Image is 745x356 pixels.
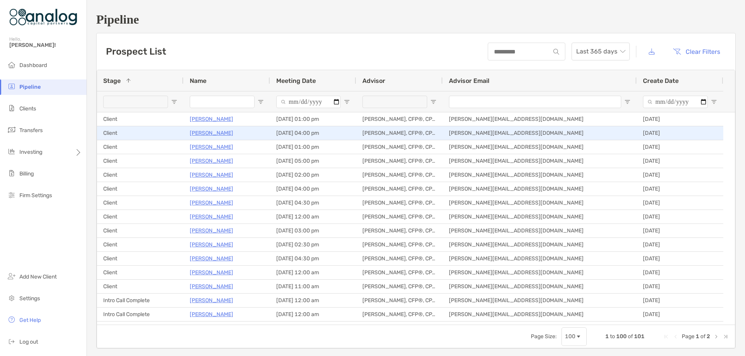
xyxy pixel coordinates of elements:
div: Client [97,168,184,182]
div: [PERSON_NAME][EMAIL_ADDRESS][DOMAIN_NAME] [443,140,637,154]
p: [PERSON_NAME] [190,184,233,194]
div: [DATE] [637,266,723,279]
div: [PERSON_NAME], CFP®, CPA/PFS, CDFA [356,140,443,154]
div: Client [97,196,184,210]
div: [PERSON_NAME], CFP®, CPA/PFS, CDFA [356,224,443,237]
div: [DATE] 11:00 am [270,280,356,293]
a: [PERSON_NAME] [190,282,233,291]
div: Previous Page [672,334,679,340]
div: [DATE] 12:00 am [270,266,356,279]
a: [PERSON_NAME] [190,156,233,166]
span: of [628,333,633,340]
div: [PERSON_NAME], CFP®, CPA/PFS, CDFA [356,252,443,265]
a: [PERSON_NAME] [190,240,233,249]
div: Client [97,210,184,224]
div: [PERSON_NAME][EMAIL_ADDRESS][DOMAIN_NAME] [443,210,637,224]
div: Client [97,252,184,265]
div: Next Page [713,334,719,340]
div: Client [97,140,184,154]
span: Firm Settings [19,192,52,199]
div: Client [97,154,184,168]
div: [PERSON_NAME][EMAIL_ADDRESS][DOMAIN_NAME] [443,112,637,126]
div: [PERSON_NAME], CFP®, CPA/PFS, CDFA [356,294,443,307]
div: [PERSON_NAME], CFP®, CPA/PFS, CDFA [356,182,443,196]
input: Meeting Date Filter Input [276,96,341,108]
img: billing icon [7,169,16,178]
p: [PERSON_NAME] [190,128,233,138]
div: [DATE] 01:00 pm [270,112,356,126]
input: Name Filter Input [190,96,255,108]
img: get-help icon [7,315,16,324]
div: [DATE] 12:00 am [270,294,356,307]
span: Investing [19,149,42,155]
div: [DATE] [637,252,723,265]
div: [PERSON_NAME][EMAIL_ADDRESS][DOMAIN_NAME] [443,168,637,182]
div: [PERSON_NAME], CFP®, CPA/PFS, CDFA [356,126,443,140]
h3: Prospect List [106,46,166,57]
a: [PERSON_NAME] [190,170,233,180]
div: [DATE] [637,126,723,140]
img: dashboard icon [7,60,16,69]
button: Open Filter Menu [711,99,717,105]
img: firm-settings icon [7,190,16,199]
span: to [610,333,615,340]
img: clients icon [7,103,16,113]
span: Transfers [19,127,43,134]
div: Intro Call Complete [97,308,184,321]
div: [DATE] 12:00 am [270,210,356,224]
a: [PERSON_NAME] [190,296,233,305]
button: Open Filter Menu [624,99,631,105]
a: [PERSON_NAME] [190,142,233,152]
div: [DATE] 04:30 pm [270,252,356,265]
div: [DATE] 04:00 pm [270,126,356,140]
div: [PERSON_NAME], CFP®, CPA/PFS, CDFA [356,154,443,168]
div: Last Page [722,334,729,340]
div: Client [97,182,184,196]
div: Client [97,126,184,140]
div: [DATE] 04:00 pm [270,182,356,196]
a: [PERSON_NAME] [190,114,233,124]
div: First Page [663,334,669,340]
a: [PERSON_NAME] [190,323,233,333]
div: [DATE] [637,140,723,154]
input: Create Date Filter Input [643,96,708,108]
span: of [700,333,705,340]
div: [DATE] [637,224,723,237]
div: [PERSON_NAME], CFP®, CPA/PFS, CDFA [356,308,443,321]
span: Settings [19,295,40,302]
span: Name [190,77,206,84]
div: [DATE] 12:00 am [270,322,356,335]
span: Get Help [19,317,41,323]
button: Open Filter Menu [344,99,350,105]
p: [PERSON_NAME] [190,268,233,277]
p: [PERSON_NAME] [190,198,233,208]
div: [DATE] [637,280,723,293]
img: pipeline icon [7,82,16,91]
div: [PERSON_NAME][EMAIL_ADDRESS][DOMAIN_NAME] [443,154,637,168]
h1: Pipeline [96,12,736,27]
span: 101 [634,333,645,340]
button: Open Filter Menu [258,99,264,105]
div: Page Size: [531,333,557,340]
div: [PERSON_NAME], CFP®, CPA/PFS, CDFA [356,322,443,335]
img: add_new_client icon [7,272,16,281]
div: [PERSON_NAME], CFP®, CPA/PFS, CDFA [356,280,443,293]
div: [DATE] 01:00 pm [270,140,356,154]
span: [PERSON_NAME]! [9,42,82,48]
div: Page Size [561,327,587,346]
div: [DATE] [637,168,723,182]
span: 1 [605,333,609,340]
a: [PERSON_NAME] [190,254,233,263]
button: Open Filter Menu [171,99,177,105]
div: [DATE] 05:00 pm [270,154,356,168]
span: Clients [19,105,36,112]
a: [PERSON_NAME] [190,226,233,236]
div: 100 [565,333,575,340]
span: Page [682,333,695,340]
div: [PERSON_NAME][EMAIL_ADDRESS][DOMAIN_NAME] [443,252,637,265]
